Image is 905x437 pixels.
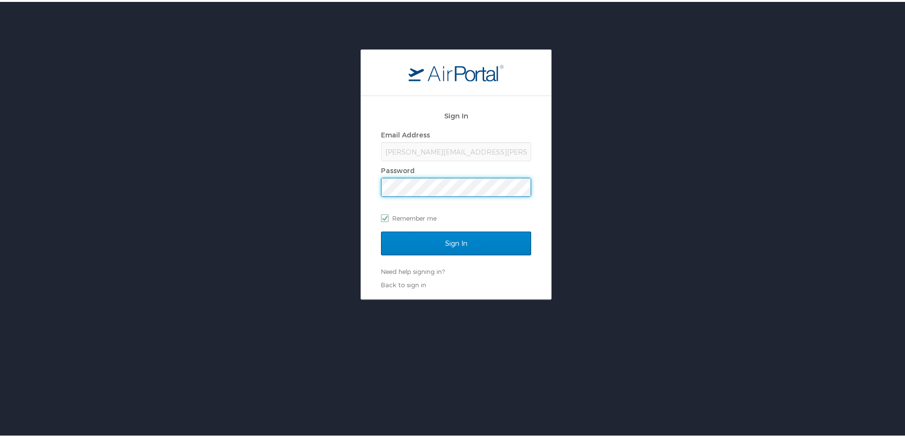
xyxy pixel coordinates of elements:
label: Email Address [381,129,430,137]
label: Password [381,165,415,173]
a: Need help signing in? [381,266,445,273]
label: Remember me [381,209,531,223]
input: Sign In [381,230,531,253]
img: logo [409,62,504,79]
a: Back to sign in [381,279,426,287]
h2: Sign In [381,108,531,119]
